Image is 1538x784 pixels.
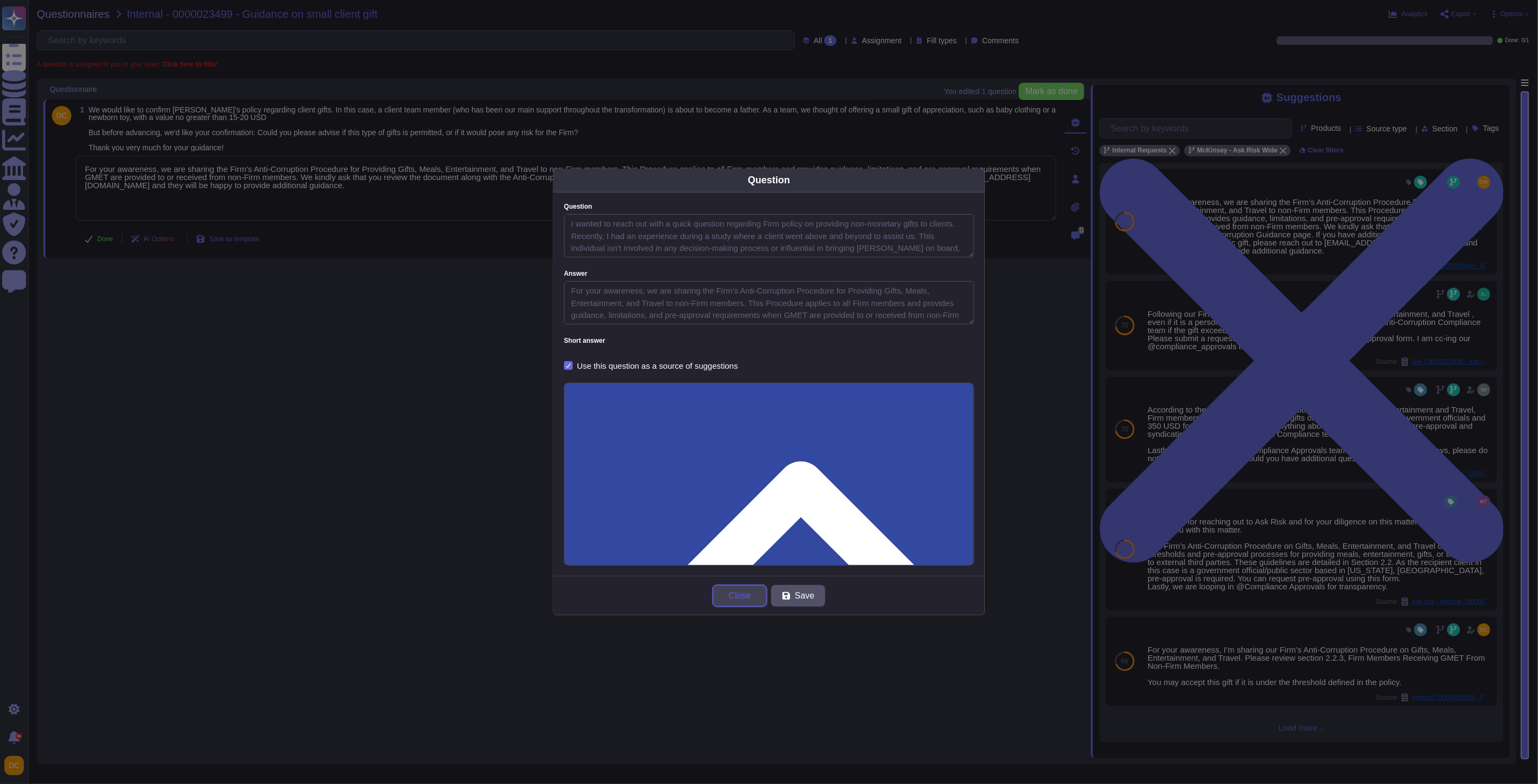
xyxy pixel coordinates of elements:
[748,173,790,188] div: Question
[564,337,974,344] label: Short answer
[713,585,767,607] button: Close
[564,203,974,210] label: Question
[729,592,751,600] span: Close
[564,270,974,277] label: Answer
[564,214,974,257] textarea: I wanted to reach out with a quick question regarding Firm policy on providing non-monetary gifts...
[771,585,825,607] button: Save
[564,281,974,324] textarea: For your awareness, we are sharing the Firm’s Anti-Corruption Procedure for Providing Gifts, Meal...
[795,592,814,600] span: Save
[577,362,738,370] div: Use this question as a source of suggestions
